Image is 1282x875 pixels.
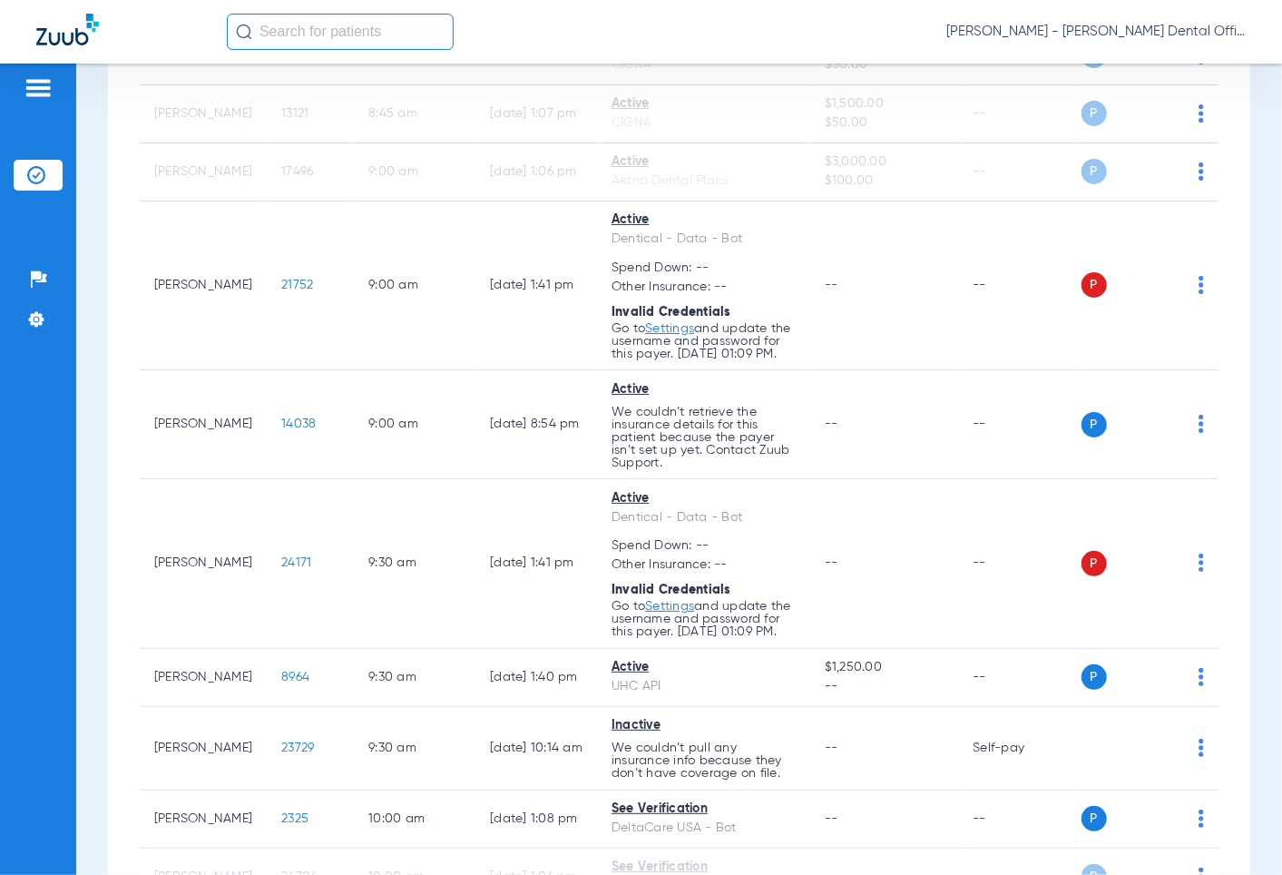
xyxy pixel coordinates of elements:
[612,555,796,575] span: Other Insurance: --
[1199,276,1204,294] img: group-dot-blue.svg
[281,671,309,683] span: 8964
[140,85,267,143] td: [PERSON_NAME]
[612,600,796,638] p: Go to and update the username and password for this payer. [DATE] 01:09 PM.
[354,707,475,791] td: 9:30 AM
[612,306,731,319] span: Invalid Credentials
[612,113,796,133] div: CIGNA
[959,479,1081,649] td: --
[475,649,597,707] td: [DATE] 1:40 PM
[825,418,838,430] span: --
[825,172,944,191] span: $100.00
[825,556,838,569] span: --
[140,707,267,791] td: [PERSON_NAME]
[475,202,597,371] td: [DATE] 1:41 PM
[612,152,796,172] div: Active
[612,742,796,780] p: We couldn’t pull any insurance info because they don’t have coverage on file.
[825,55,944,74] span: $50.00
[1199,739,1204,757] img: group-dot-blue.svg
[475,791,597,849] td: [DATE] 1:08 PM
[475,370,597,479] td: [DATE] 8:54 PM
[612,211,796,230] div: Active
[612,677,796,696] div: UHC API
[140,791,267,849] td: [PERSON_NAME]
[959,649,1081,707] td: --
[825,94,944,113] span: $1,500.00
[475,143,597,202] td: [DATE] 1:06 PM
[36,14,99,45] img: Zuub Logo
[1081,412,1107,437] span: P
[612,406,796,469] p: We couldn’t retrieve the insurance details for this patient because the payer isn’t set up yet. C...
[354,479,475,649] td: 9:30 AM
[140,202,267,371] td: [PERSON_NAME]
[1081,806,1107,831] span: P
[475,479,597,649] td: [DATE] 1:41 PM
[475,707,597,791] td: [DATE] 10:14 AM
[612,55,796,74] div: CIGNA
[281,812,308,825] span: 2325
[1199,104,1204,123] img: group-dot-blue.svg
[354,85,475,143] td: 8:45 AM
[281,107,308,120] span: 13121
[612,278,796,297] span: Other Insurance: --
[612,380,796,399] div: Active
[959,202,1081,371] td: --
[281,418,316,430] span: 14038
[946,23,1246,41] span: [PERSON_NAME] - [PERSON_NAME] Dental Office
[140,370,267,479] td: [PERSON_NAME]
[825,812,838,825] span: --
[612,716,796,735] div: Inactive
[24,77,53,99] img: hamburger-icon
[354,202,475,371] td: 9:00 AM
[959,707,1081,791] td: Self-pay
[1199,668,1204,686] img: group-dot-blue.svg
[354,791,475,849] td: 10:00 AM
[281,742,314,754] span: 23729
[354,649,475,707] td: 9:30 AM
[1081,272,1107,298] span: P
[612,259,796,278] span: Spend Down: --
[1191,788,1282,875] iframe: Chat Widget
[825,152,944,172] span: $3,000.00
[354,143,475,202] td: 9:00 AM
[354,370,475,479] td: 9:00 AM
[227,14,454,50] input: Search for patients
[1081,101,1107,126] span: P
[959,791,1081,849] td: --
[612,94,796,113] div: Active
[825,658,944,677] span: $1,250.00
[612,172,796,191] div: Aetna Dental Plans
[475,85,597,143] td: [DATE] 1:07 PM
[612,584,731,596] span: Invalid Credentials
[959,85,1081,143] td: --
[645,322,694,335] a: Settings
[825,677,944,696] span: --
[612,536,796,555] span: Spend Down: --
[825,742,838,754] span: --
[612,489,796,508] div: Active
[645,600,694,613] a: Settings
[825,113,944,133] span: $50.00
[140,649,267,707] td: [PERSON_NAME]
[612,322,796,360] p: Go to and update the username and password for this payer. [DATE] 01:09 PM.
[1081,551,1107,576] span: P
[1081,664,1107,690] span: P
[825,279,838,291] span: --
[612,658,796,677] div: Active
[612,819,796,838] div: DeltaCare USA - Bot
[140,143,267,202] td: [PERSON_NAME]
[236,24,252,40] img: Search Icon
[612,800,796,819] div: See Verification
[612,508,796,527] div: Dentical - Data - Bot
[1199,415,1204,433] img: group-dot-blue.svg
[281,165,313,178] span: 17496
[612,230,796,249] div: Dentical - Data - Bot
[1199,162,1204,181] img: group-dot-blue.svg
[959,370,1081,479] td: --
[1081,159,1107,184] span: P
[281,279,313,291] span: 21752
[959,143,1081,202] td: --
[1199,554,1204,572] img: group-dot-blue.svg
[281,556,311,569] span: 24171
[140,479,267,649] td: [PERSON_NAME]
